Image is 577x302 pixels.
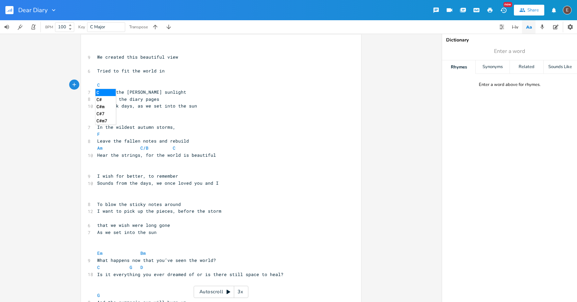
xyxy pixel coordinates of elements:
[494,48,525,55] span: Enter a word
[510,60,543,74] div: Related
[95,117,116,124] li: C#m7
[97,138,189,144] span: Leave the fallen notes and rebuild
[442,60,475,74] div: Rhymes
[97,82,100,88] span: C
[129,25,148,29] div: Transpose
[97,152,216,158] span: Hear the strings, for the world is beautiful
[90,24,105,30] span: C Major
[97,54,178,60] span: We created this beautiful view
[97,201,181,207] span: To blow the sticky notes around
[97,124,175,130] span: In the wildest autumn storms,
[97,264,100,270] span: C
[97,103,197,109] span: The dark days, as we set into the sun
[45,25,53,29] div: BPM
[97,145,103,151] span: Am
[97,229,157,235] span: As we set into the sun
[97,180,219,186] span: Sounds from the days, we once loved you and I
[140,264,143,270] span: D
[563,6,572,14] div: edward
[479,82,541,88] div: Enter a word above for rhymes.
[563,2,572,18] button: E
[140,250,146,256] span: Bm
[503,2,512,7] div: New
[97,131,100,137] span: F
[97,250,103,256] span: Em
[95,103,116,110] li: C#m
[97,271,283,277] span: Is it everything you ever dreamed of or is there still space to heal?
[97,222,170,228] span: that we wish were long gone
[446,38,573,42] div: Dictionary
[95,110,116,117] li: C#7
[97,257,216,263] span: What happens now that you’ve seen the world?
[95,89,116,96] li: C
[97,292,100,298] span: G
[194,286,248,298] div: Autoscroll
[476,60,509,74] div: Synonyms
[97,89,186,95] span: I want the [PERSON_NAME] sunlight
[78,25,85,29] div: Key
[97,208,221,214] span: I want to pick up the pieces, before the storm
[514,5,544,16] button: Share
[527,7,539,13] div: Share
[130,264,132,270] span: G
[173,145,175,151] span: C
[97,96,159,102] span: To burn the diary pages
[18,7,48,13] span: Dear Diary
[544,60,577,74] div: Sounds Like
[234,286,246,298] div: 3x
[95,96,116,103] li: C#
[497,4,510,16] button: New
[97,68,165,74] span: Tried to fit the world in
[97,173,178,179] span: I wish for better, to remember
[140,145,148,151] span: C/B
